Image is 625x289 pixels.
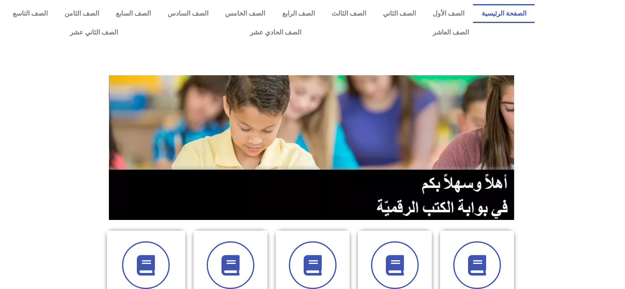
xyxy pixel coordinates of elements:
[473,4,535,23] a: الصفحة الرئيسية
[107,4,159,23] a: الصف السابع
[367,23,535,42] a: الصف العاشر
[424,4,473,23] a: الصف الأول
[159,4,217,23] a: الصف السادس
[4,23,184,42] a: الصف الثاني عشر
[217,4,274,23] a: الصف الخامس
[374,4,424,23] a: الصف الثاني
[56,4,107,23] a: الصف الثامن
[4,4,56,23] a: الصف التاسع
[323,4,374,23] a: الصف الثالث
[274,4,323,23] a: الصف الرابع
[184,23,367,42] a: الصف الحادي عشر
